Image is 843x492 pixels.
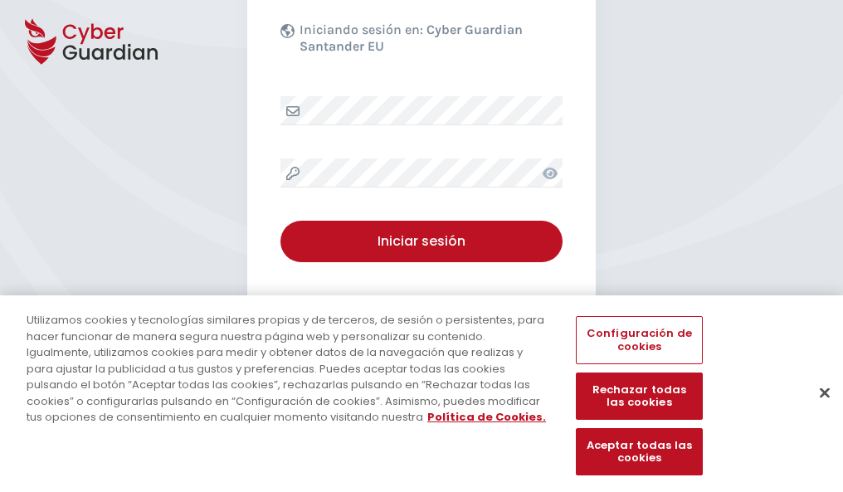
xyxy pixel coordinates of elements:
button: Cerrar [806,374,843,411]
button: Configuración de cookies [576,316,702,363]
button: Rechazar todas las cookies [576,373,702,420]
div: Utilizamos cookies y tecnologías similares propias y de terceros, de sesión o persistentes, para ... [27,312,551,426]
button: Iniciar sesión [280,221,563,262]
div: Iniciar sesión [293,231,550,251]
button: Aceptar todas las cookies [576,428,702,475]
a: Más información sobre su privacidad, se abre en una nueva pestaña [427,409,546,425]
